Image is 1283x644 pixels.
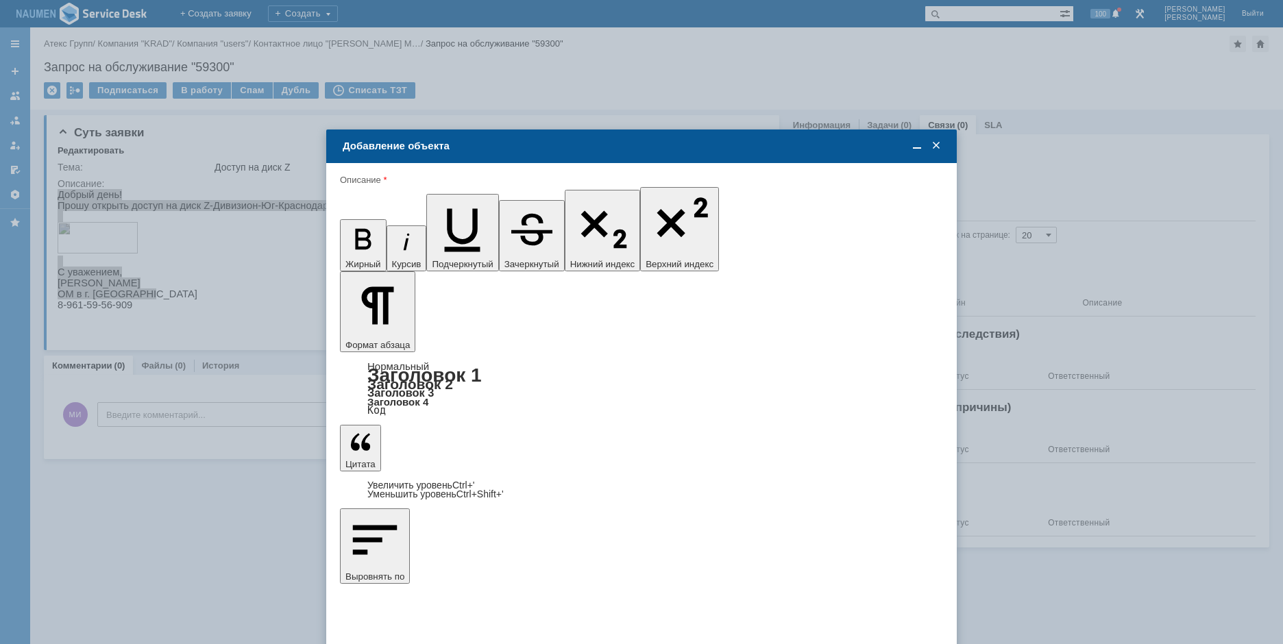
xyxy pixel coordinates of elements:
span: Выровнять по [345,571,404,582]
button: Нижний индекс [565,190,641,271]
button: Курсив [387,225,427,271]
div: Цитата [340,481,943,499]
button: Верхний индекс [640,187,719,271]
button: Формат абзаца [340,271,415,352]
span: Ctrl+Shift+' [456,488,504,499]
span: Закрыть [929,140,943,152]
div: Описание [340,175,940,184]
a: Заголовок 4 [367,396,428,408]
span: Зачеркнутый [504,259,559,269]
span: Нижний индекс [570,259,635,269]
span: Формат абзаца [345,340,410,350]
button: Зачеркнутый [499,200,565,271]
span: Верхний индекс [646,259,713,269]
button: Выровнять по [340,508,410,584]
a: Increase [367,480,475,491]
button: Подчеркнутый [426,194,498,271]
a: Заголовок 1 [367,364,482,386]
span: Свернуть (Ctrl + M) [910,140,924,152]
div: Добавление объекта [343,140,943,152]
div: Формат абзаца [340,362,943,415]
span: Курсив [392,259,421,269]
a: Нормальный [367,360,429,372]
span: Цитата [345,459,376,469]
a: Заголовок 2 [367,376,453,392]
button: Цитата [340,425,381,471]
a: Код [367,404,386,417]
button: Жирный [340,219,387,271]
span: Подчеркнутый [432,259,493,269]
a: Заголовок 3 [367,386,434,399]
span: Жирный [345,259,381,269]
span: Ctrl+' [452,480,475,491]
a: Decrease [367,488,504,499]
